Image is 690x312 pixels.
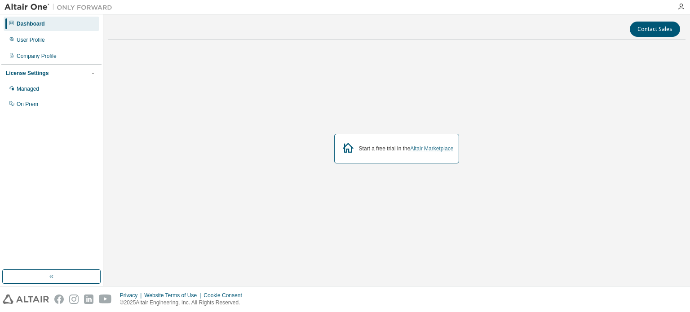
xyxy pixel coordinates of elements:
[17,53,57,60] div: Company Profile
[17,20,45,27] div: Dashboard
[4,3,117,12] img: Altair One
[120,292,144,299] div: Privacy
[99,294,112,304] img: youtube.svg
[203,292,247,299] div: Cookie Consent
[630,22,680,37] button: Contact Sales
[69,294,79,304] img: instagram.svg
[3,294,49,304] img: altair_logo.svg
[54,294,64,304] img: facebook.svg
[120,299,248,307] p: © 2025 Altair Engineering, Inc. All Rights Reserved.
[144,292,203,299] div: Website Terms of Use
[17,85,39,92] div: Managed
[410,145,453,152] a: Altair Marketplace
[6,70,49,77] div: License Settings
[17,36,45,44] div: User Profile
[359,145,454,152] div: Start a free trial in the
[17,101,38,108] div: On Prem
[84,294,93,304] img: linkedin.svg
